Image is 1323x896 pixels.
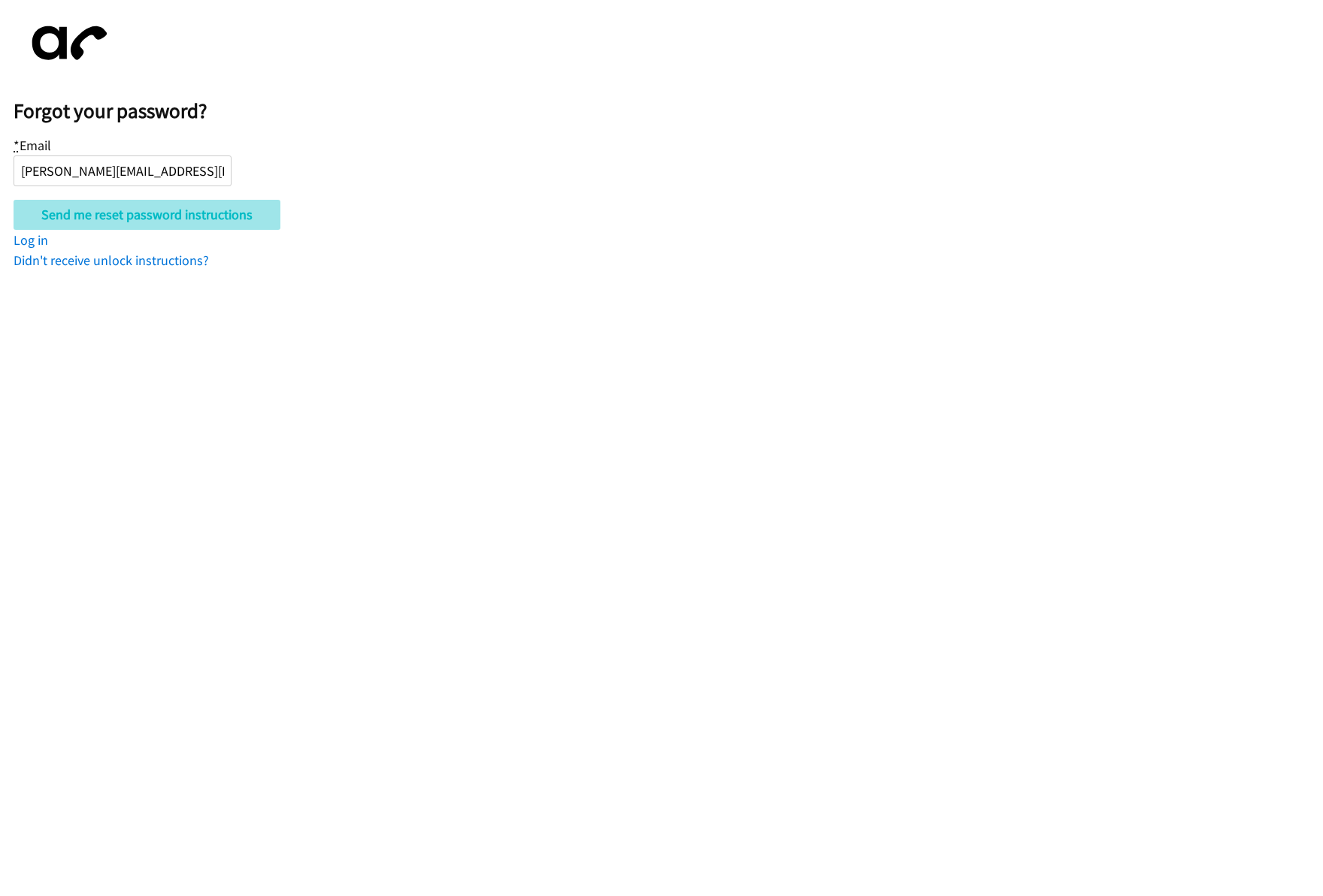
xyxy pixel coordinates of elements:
[14,14,119,73] img: aphone-8a226864a2ddd6a5e75d1ebefc011f4aa8f32683c2d82f3fb0802fe031f96514.svg
[14,252,209,269] a: Didn't receive unlock instructions?
[14,137,51,154] label: Email
[14,231,48,249] a: Log in
[14,98,1323,124] h2: Forgot your password?
[14,137,20,154] abbr: required
[14,200,280,230] input: Send me reset password instructions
